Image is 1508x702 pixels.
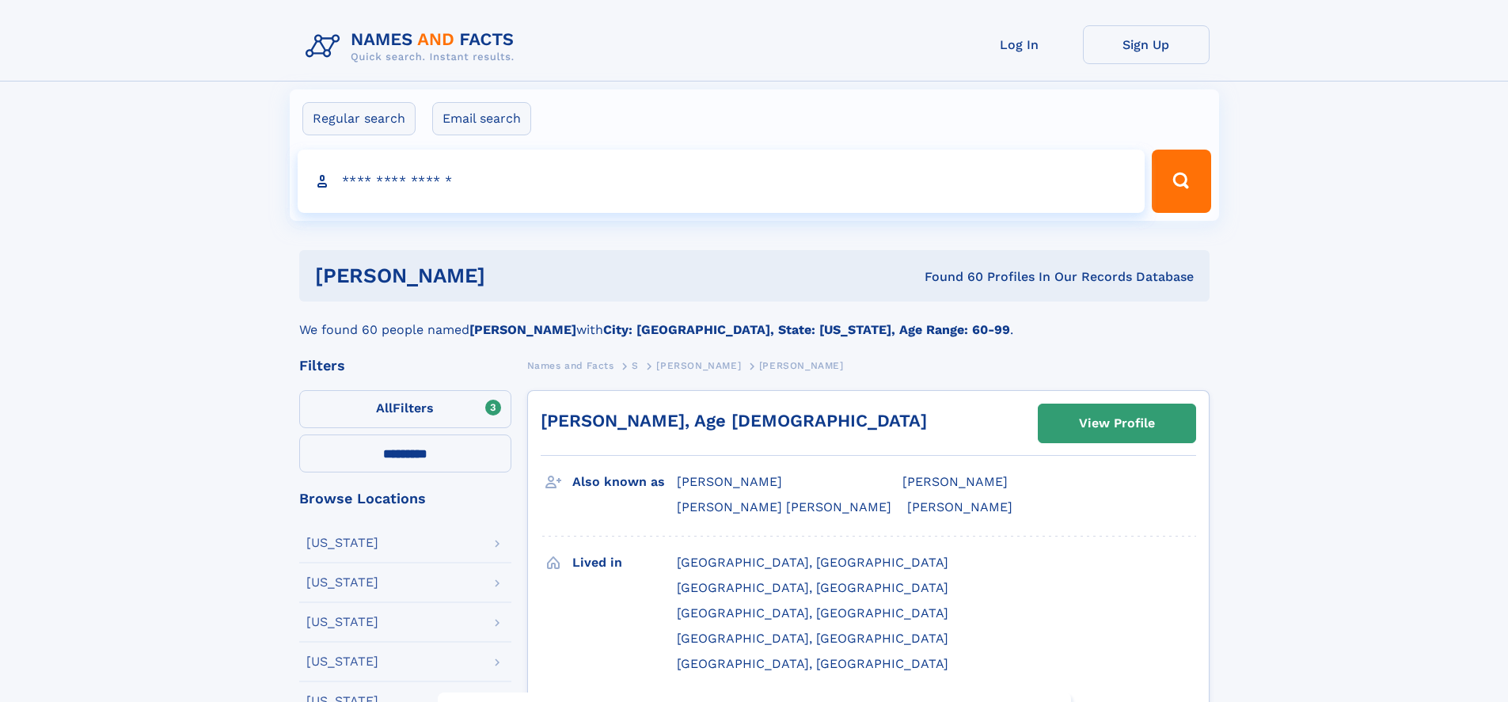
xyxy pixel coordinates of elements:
span: [GEOGRAPHIC_DATA], [GEOGRAPHIC_DATA] [677,656,948,671]
a: Names and Facts [527,355,614,375]
span: S [632,360,639,371]
div: Browse Locations [299,491,511,506]
div: [US_STATE] [306,655,378,668]
div: Filters [299,359,511,373]
h3: Also known as [572,469,677,495]
span: [GEOGRAPHIC_DATA], [GEOGRAPHIC_DATA] [677,631,948,646]
label: Regular search [302,102,416,135]
span: [PERSON_NAME] [907,499,1012,514]
input: search input [298,150,1145,213]
span: [GEOGRAPHIC_DATA], [GEOGRAPHIC_DATA] [677,580,948,595]
span: [PERSON_NAME] [759,360,844,371]
a: View Profile [1039,404,1195,442]
span: [PERSON_NAME] [656,360,741,371]
span: [GEOGRAPHIC_DATA], [GEOGRAPHIC_DATA] [677,555,948,570]
label: Email search [432,102,531,135]
span: [PERSON_NAME] [677,474,782,489]
span: All [376,400,393,416]
label: Filters [299,390,511,428]
div: [US_STATE] [306,576,378,589]
div: [US_STATE] [306,616,378,628]
a: S [632,355,639,375]
span: [PERSON_NAME] [902,474,1008,489]
span: [GEOGRAPHIC_DATA], [GEOGRAPHIC_DATA] [677,605,948,620]
b: City: [GEOGRAPHIC_DATA], State: [US_STATE], Age Range: 60-99 [603,322,1010,337]
span: [PERSON_NAME] [PERSON_NAME] [677,499,891,514]
a: Sign Up [1083,25,1210,64]
b: [PERSON_NAME] [469,322,576,337]
div: [US_STATE] [306,537,378,549]
div: We found 60 people named with . [299,302,1210,340]
a: Log In [956,25,1083,64]
a: [PERSON_NAME] [656,355,741,375]
div: Found 60 Profiles In Our Records Database [705,268,1194,286]
h3: Lived in [572,549,677,576]
img: Logo Names and Facts [299,25,527,68]
a: [PERSON_NAME], Age [DEMOGRAPHIC_DATA] [541,411,927,431]
h1: [PERSON_NAME] [315,266,705,286]
button: Search Button [1152,150,1210,213]
div: View Profile [1079,405,1155,442]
